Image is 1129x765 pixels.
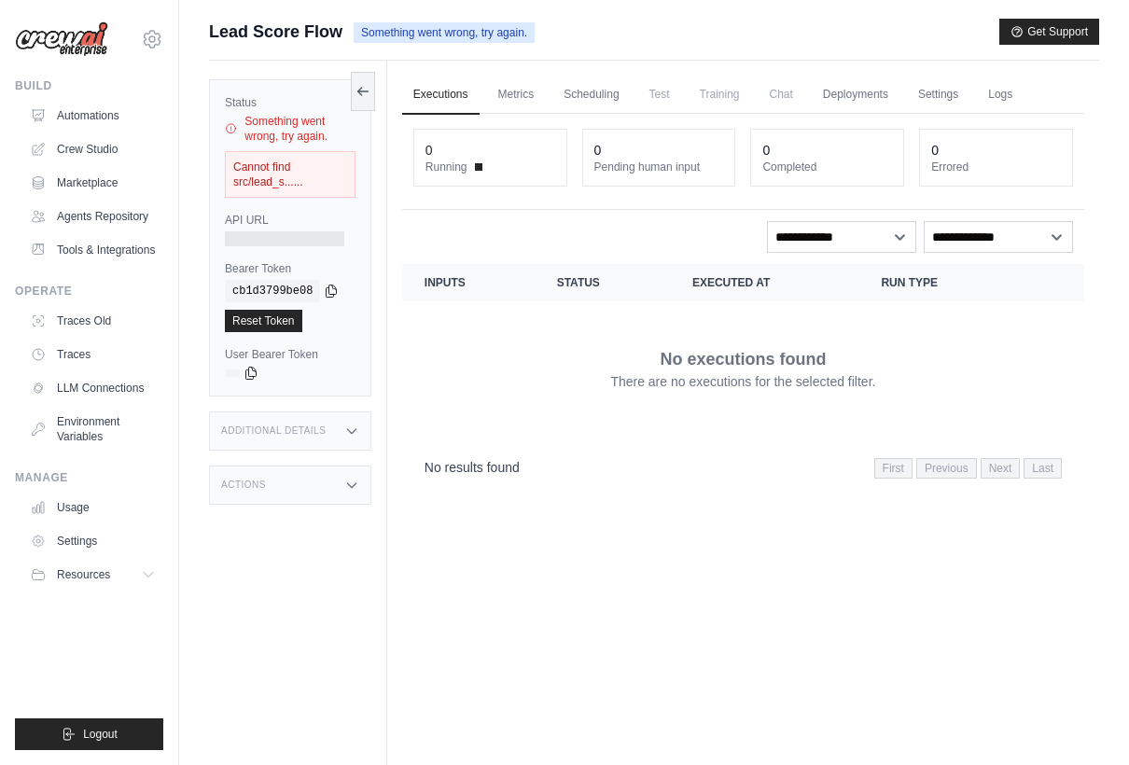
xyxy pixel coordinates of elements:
[225,95,355,110] label: Status
[22,235,163,265] a: Tools & Integrations
[402,443,1084,491] nav: Pagination
[916,458,977,479] span: Previous
[981,458,1021,479] span: Next
[22,560,163,590] button: Resources
[759,76,804,113] span: Chat is not available until the deployment is complete
[594,141,602,160] div: 0
[15,718,163,750] button: Logout
[670,264,859,301] th: Executed at
[225,280,320,302] code: cb1d3799be08
[425,141,433,160] div: 0
[225,310,302,332] a: Reset Token
[225,213,355,228] label: API URL
[999,19,1099,45] button: Get Support
[225,261,355,276] label: Bearer Token
[22,526,163,556] a: Settings
[83,727,118,742] span: Logout
[15,470,163,485] div: Manage
[15,78,163,93] div: Build
[689,76,751,113] span: Training is not available until the deployment is complete
[552,76,630,115] a: Scheduling
[22,101,163,131] a: Automations
[762,160,892,174] dt: Completed
[858,264,1015,301] th: Run Type
[22,407,163,452] a: Environment Variables
[425,160,467,174] span: Running
[209,19,342,45] span: Lead Score Flow
[225,114,355,144] div: Something went wrong, try again.
[221,480,266,491] h3: Actions
[762,141,770,160] div: 0
[638,76,681,113] span: Test
[354,22,535,43] span: Something went wrong, try again.
[225,347,355,362] label: User Bearer Token
[22,306,163,336] a: Traces Old
[22,340,163,369] a: Traces
[402,76,480,115] a: Executions
[535,264,670,301] th: Status
[812,76,899,115] a: Deployments
[22,168,163,198] a: Marketplace
[487,76,546,115] a: Metrics
[1024,458,1062,479] span: Last
[610,372,875,391] p: There are no executions for the selected filter.
[221,425,326,437] h3: Additional Details
[22,373,163,403] a: LLM Connections
[594,160,724,174] dt: Pending human input
[22,493,163,522] a: Usage
[977,76,1024,115] a: Logs
[402,264,1084,491] section: Crew executions table
[907,76,969,115] a: Settings
[931,160,1061,174] dt: Errored
[874,458,913,479] span: First
[931,141,939,160] div: 0
[402,264,535,301] th: Inputs
[660,346,826,372] p: No executions found
[22,134,163,164] a: Crew Studio
[15,284,163,299] div: Operate
[225,151,355,198] div: Cannot find src/lead_s......
[15,21,108,57] img: Logo
[874,458,1062,479] nav: Pagination
[425,458,520,477] p: No results found
[57,567,110,582] span: Resources
[22,202,163,231] a: Agents Repository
